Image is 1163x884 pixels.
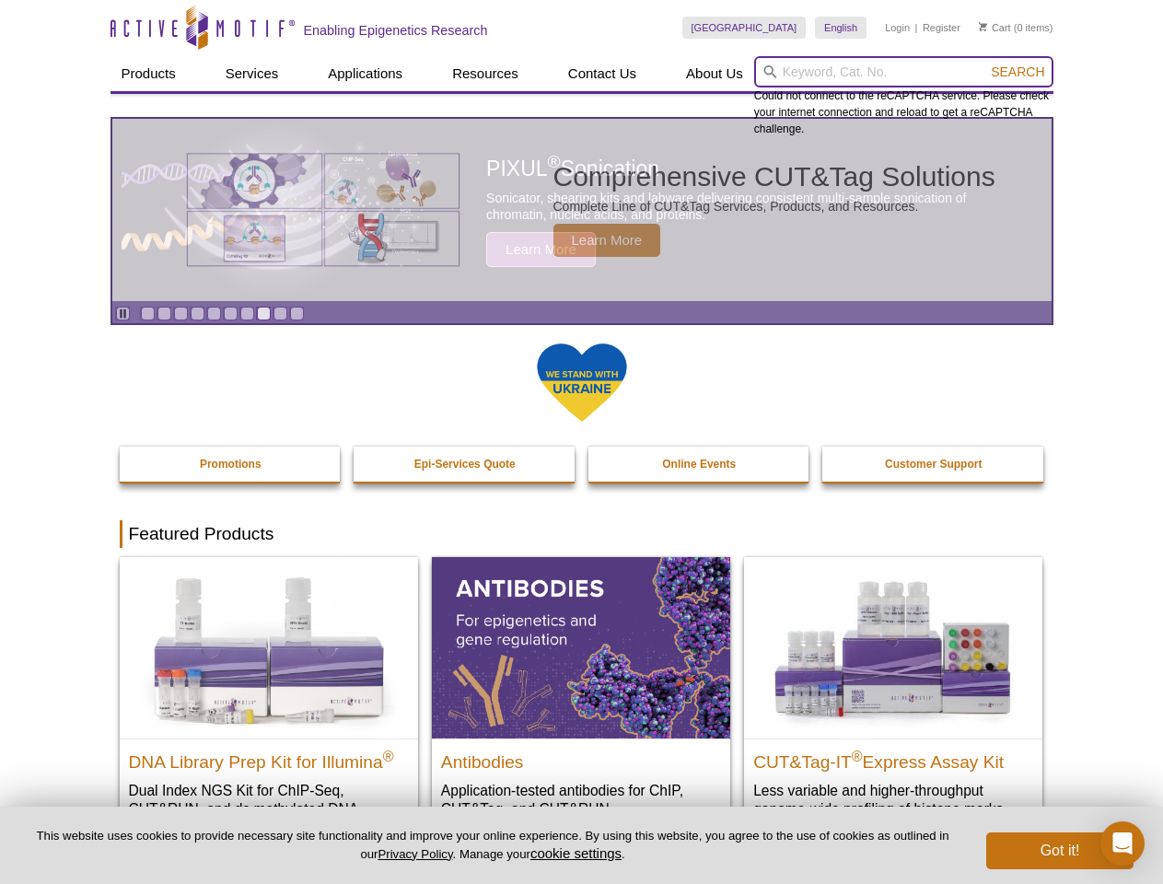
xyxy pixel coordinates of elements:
[979,17,1053,39] li: (0 items)
[822,447,1045,482] a: Customer Support
[29,828,956,863] p: This website uses cookies to provide necessary site functionality and improve your online experie...
[553,198,995,215] p: Complete Line of CUT&Tag Services, Products, and Resources.
[110,56,187,91] a: Products
[304,22,488,39] h2: Enabling Epigenetics Research
[979,22,987,31] img: Your Cart
[224,307,238,320] a: Go to slide 6
[120,520,1044,548] h2: Featured Products
[682,17,807,39] a: [GEOGRAPHIC_DATA]
[112,119,1052,301] a: Various genetic charts and diagrams. Comprehensive CUT&Tag Solutions Complete Line of CUT&Tag Ser...
[553,224,661,257] span: Learn More
[986,832,1134,869] button: Got it!
[112,119,1052,301] article: Comprehensive CUT&Tag Solutions
[985,64,1050,80] button: Search
[754,56,1053,87] input: Keyword, Cat. No.
[120,557,418,855] a: DNA Library Prep Kit for Illumina DNA Library Prep Kit for Illumina® Dual Index NGS Kit for ChIP-...
[979,21,1011,34] a: Cart
[257,307,271,320] a: Go to slide 8
[240,307,254,320] a: Go to slide 7
[991,64,1044,79] span: Search
[120,557,418,738] img: DNA Library Prep Kit for Illumina
[441,781,721,819] p: Application-tested antibodies for ChIP, CUT&Tag, and CUT&RUN.
[815,17,866,39] a: English
[753,744,1033,772] h2: CUT&Tag-IT Express Assay Kit
[432,557,730,836] a: All Antibodies Antibodies Application-tested antibodies for ChIP, CUT&Tag, and CUT&RUN.
[120,447,343,482] a: Promotions
[441,744,721,772] h2: Antibodies
[383,748,394,763] sup: ®
[354,447,576,482] a: Epi-Services Quote
[885,458,982,471] strong: Customer Support
[1100,821,1145,866] div: Open Intercom Messenger
[553,163,995,191] h2: Comprehensive CUT&Tag Solutions
[191,307,204,320] a: Go to slide 4
[675,56,754,91] a: About Us
[852,748,863,763] sup: ®
[414,458,516,471] strong: Epi-Services Quote
[432,557,730,738] img: All Antibodies
[557,56,647,91] a: Contact Us
[129,744,409,772] h2: DNA Library Prep Kit for Illumina
[915,17,918,39] li: |
[536,342,628,424] img: We Stand With Ukraine
[754,56,1053,137] div: Could not connect to the reCAPTCHA service. Please check your internet connection and reload to g...
[753,781,1033,819] p: Less variable and higher-throughput genome-wide profiling of histone marks​.
[923,21,960,34] a: Register
[207,307,221,320] a: Go to slide 5
[215,56,290,91] a: Services
[744,557,1042,738] img: CUT&Tag-IT® Express Assay Kit
[185,152,461,268] img: Various genetic charts and diagrams.
[588,447,811,482] a: Online Events
[200,458,262,471] strong: Promotions
[662,458,736,471] strong: Online Events
[317,56,413,91] a: Applications
[290,307,304,320] a: Go to slide 10
[885,21,910,34] a: Login
[273,307,287,320] a: Go to slide 9
[530,845,622,861] button: cookie settings
[174,307,188,320] a: Go to slide 3
[116,307,130,320] a: Toggle autoplay
[744,557,1042,836] a: CUT&Tag-IT® Express Assay Kit CUT&Tag-IT®Express Assay Kit Less variable and higher-throughput ge...
[157,307,171,320] a: Go to slide 2
[129,781,409,837] p: Dual Index NGS Kit for ChIP-Seq, CUT&RUN, and ds methylated DNA assays.
[378,847,452,861] a: Privacy Policy
[141,307,155,320] a: Go to slide 1
[441,56,529,91] a: Resources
